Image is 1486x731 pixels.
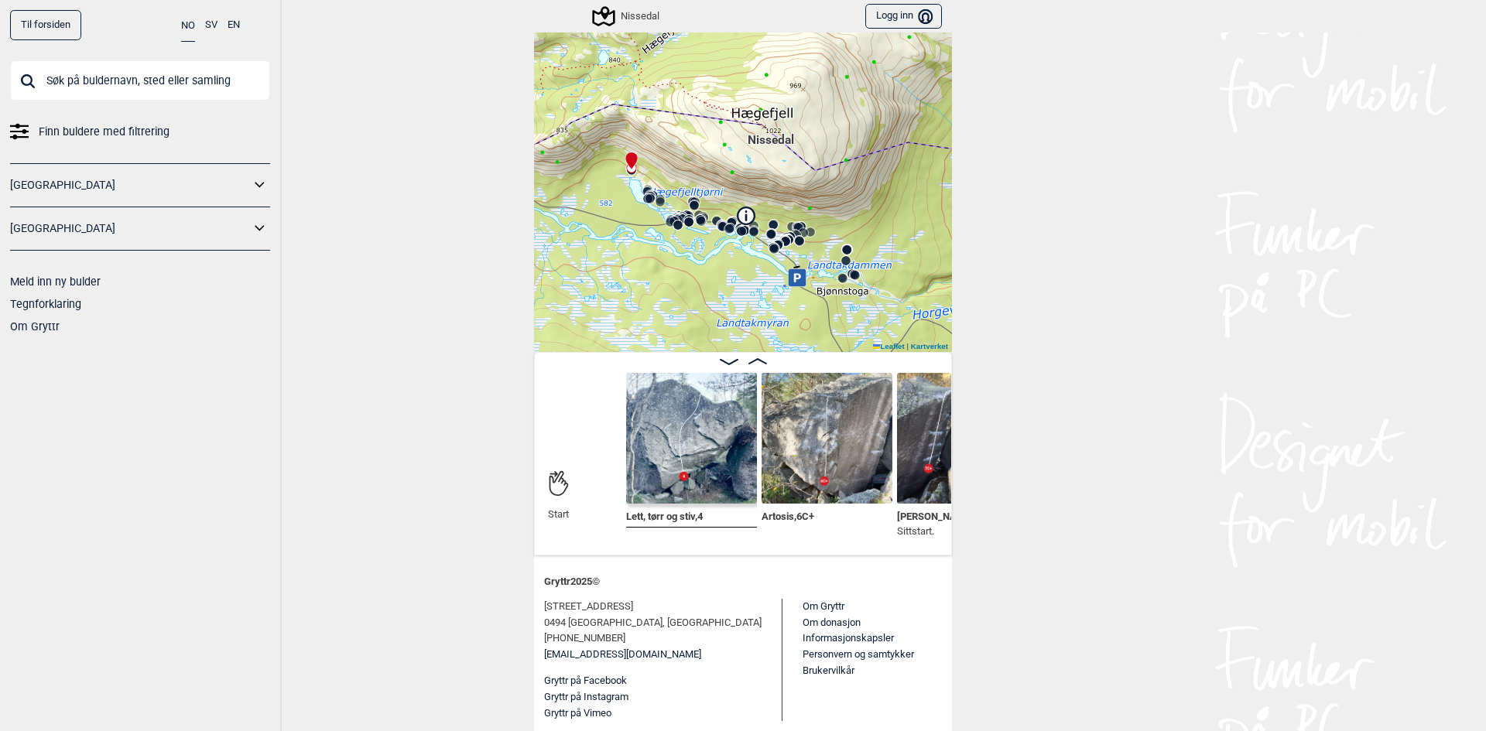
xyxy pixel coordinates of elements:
[803,632,894,644] a: Informasjonskapsler
[10,10,81,40] a: Til forsiden
[626,373,757,504] img: Lett torr og stiv
[39,121,169,143] span: Finn buldere med filtrering
[803,664,854,676] a: Brukervilkår
[10,217,250,240] a: [GEOGRAPHIC_DATA]
[544,630,625,647] span: [PHONE_NUMBER]
[911,342,948,350] a: Kartverket
[10,275,101,288] a: Meld inn ny bulder
[10,174,250,196] a: [GEOGRAPHIC_DATA]
[544,615,762,631] span: 0494 [GEOGRAPHIC_DATA], [GEOGRAPHIC_DATA]
[544,689,628,705] button: Gryttr på Instagram
[10,298,81,310] a: Tegnforklaring
[865,4,942,29] button: Logg inn
[803,617,861,628] a: Om donasjon
[181,10,195,42] button: NO
[544,599,633,615] span: [STREET_ADDRESS]
[897,524,994,539] p: Sittstart.
[10,320,60,333] a: Om Gryttr
[803,648,914,660] a: Personvern og samtykker
[897,507,994,522] span: [PERSON_NAME] , 7C+
[762,373,892,504] img: Artosis
[762,507,814,522] span: Artosis , 6C+
[626,507,703,522] span: Lett, tørr og stiv , 4
[205,10,217,40] button: SV
[544,565,942,599] div: Gryttr 2025 ©
[544,705,611,722] button: Gryttr på Vimeo
[10,60,270,101] input: Søk på buldernavn, sted eller samling
[803,600,844,612] a: Om Gryttr
[10,121,270,143] a: Finn buldere med filtrering
[228,10,240,40] button: EN
[594,7,659,26] div: Nissedal
[873,342,905,350] a: Leaflet
[544,647,701,663] a: [EMAIL_ADDRESS][DOMAIN_NAME]
[766,117,776,126] div: Nissedal
[544,673,627,689] button: Gryttr på Facebook
[906,342,909,350] span: |
[897,373,1028,504] img: Stella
